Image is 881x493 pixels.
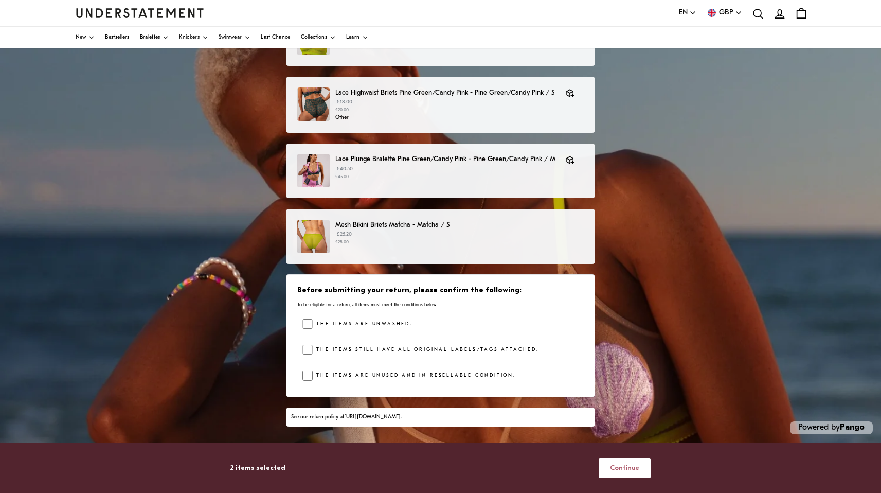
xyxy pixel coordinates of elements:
[297,286,584,296] h3: Before submitting your return, please confirm the following:
[179,27,208,48] a: Knickers
[335,98,555,114] p: £18.00
[719,7,733,19] span: GBP
[335,174,349,179] strike: £45.00
[140,27,169,48] a: Bralettes
[76,35,86,40] span: New
[346,27,369,48] a: Learn
[313,345,539,355] label: The items still have all original labels/tags attached.
[840,424,865,432] a: Pango
[679,7,696,19] button: EN
[707,7,742,19] button: GBP
[219,27,250,48] a: Swimwear
[346,35,360,40] span: Learn
[335,154,555,165] p: Lace Plunge Bralette Pine Green/Candy Pink - Pine Green/Candy Pink / M
[297,87,330,121] img: PCFL-HIW-004-170.jpg
[335,220,584,231] p: Mesh Bikini Briefs Matcha - Matcha / S
[335,231,584,246] p: £25.20
[301,27,336,48] a: Collections
[313,371,516,381] label: The items are unused and in resellable condition.
[76,8,204,17] a: Understatement Homepage
[140,35,160,40] span: Bralettes
[105,35,129,40] span: Bestsellers
[335,87,555,98] p: Lace Highwaist Briefs Pine Green/Candy Pink - Pine Green/Candy Pink / S
[219,35,242,40] span: Swimwear
[790,421,873,434] p: Powered by
[105,27,129,48] a: Bestsellers
[291,413,590,421] div: See our return policy at .
[335,240,349,244] strike: £28.00
[297,154,330,187] img: PCFL-BRA-007-158.jpg
[335,165,555,181] p: £40.50
[76,27,95,48] a: New
[335,114,555,122] p: Other
[313,319,412,329] label: The items are unwashed.
[261,35,290,40] span: Last Chance
[344,414,401,420] a: [URL][DOMAIN_NAME]
[301,35,327,40] span: Collections
[297,302,584,308] p: To be eligible for a return, all items must meet the conditions below.
[335,108,349,112] strike: £20.00
[261,27,290,48] a: Last Chance
[179,35,199,40] span: Knickers
[297,220,330,253] img: MTME-BRF-002-1.jpg
[679,7,688,19] span: EN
